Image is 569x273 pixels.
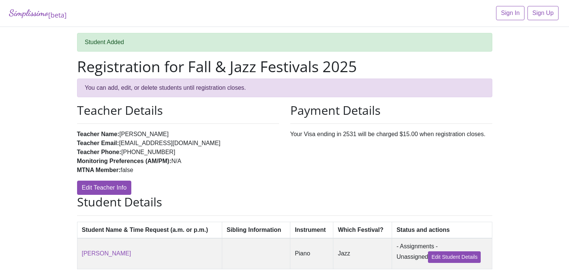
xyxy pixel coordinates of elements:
strong: Teacher Name: [77,131,120,137]
h2: Student Details [77,195,492,209]
a: Sign In [496,6,524,20]
li: false [77,166,279,175]
th: Instrument [290,222,333,238]
a: Sign Up [527,6,559,20]
strong: Monitoring Preferences (AM/PM): [77,158,171,164]
h1: Registration for Fall & Jazz Festivals 2025 [77,58,492,76]
li: N/A [77,157,279,166]
a: Simplissimo[beta] [9,6,67,21]
div: You can add, edit, or delete students until registration closes. [77,79,492,97]
td: Piano [290,238,333,269]
strong: Teacher Phone: [77,149,122,155]
strong: MTNA Member: [77,167,121,173]
a: [PERSON_NAME] [82,250,131,257]
strong: Teacher Email: [77,140,119,146]
h2: Payment Details [290,103,492,117]
a: Edit Student Details [428,251,481,263]
th: Which Festival? [333,222,392,238]
sub: [beta] [48,10,67,19]
div: Student Added [77,33,492,52]
li: [PHONE_NUMBER] [77,148,279,157]
td: Jazz [333,238,392,269]
li: [EMAIL_ADDRESS][DOMAIN_NAME] [77,139,279,148]
a: Edit Teacher Info [77,181,132,195]
h2: Teacher Details [77,103,279,117]
th: Sibling Information [222,222,290,238]
li: [PERSON_NAME] [77,130,279,139]
td: - Assignments - Unassigned [392,238,492,269]
th: Student Name & Time Request (a.m. or p.m.) [77,222,222,238]
div: Your Visa ending in 2531 will be charged $15.00 when registration closes. [285,103,498,195]
th: Status and actions [392,222,492,238]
